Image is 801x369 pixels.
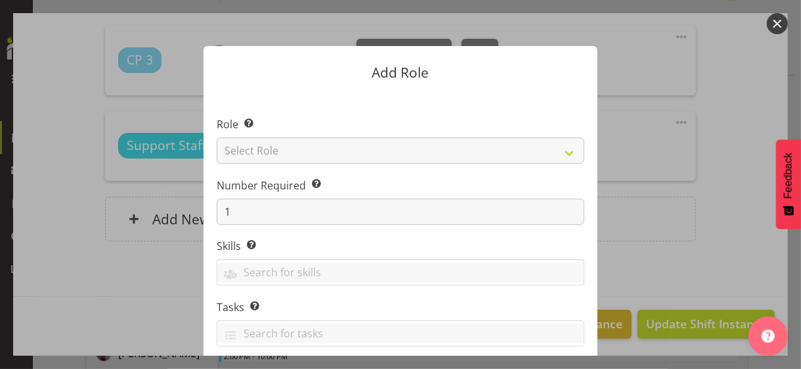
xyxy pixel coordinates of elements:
[217,323,584,343] input: Search for tasks
[217,238,584,254] label: Skills
[217,178,584,193] label: Number Required
[762,330,775,343] img: help-xxl-2.png
[217,116,584,132] label: Role
[776,139,801,229] button: Feedback - Show survey
[783,153,794,199] span: Feedback
[217,262,584,283] input: Search for skills
[217,66,584,80] p: Add Role
[217,299,584,315] label: Tasks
